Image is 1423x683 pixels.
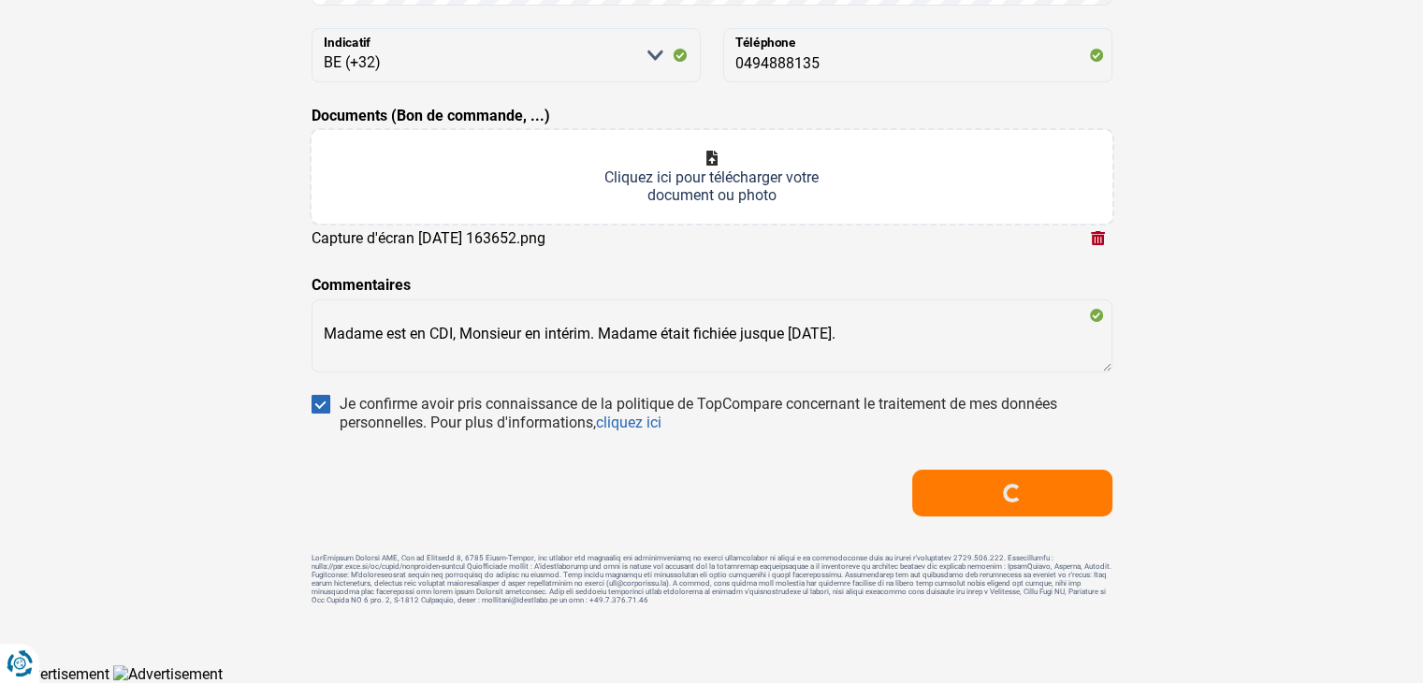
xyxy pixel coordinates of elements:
[596,414,661,431] a: cliquez ici
[113,665,223,683] img: Advertisement
[312,28,701,82] select: Indicatif
[312,274,411,297] label: Commentaires
[312,229,545,247] div: Capture d'écran [DATE] 163652.png
[312,554,1112,604] footer: LorEmipsum Dolorsi AME, Con ad Elitsedd 8, 6785 Eiusm-Tempor, inc utlabor etd magnaaliq eni admin...
[312,105,550,127] label: Documents (Bon de commande, ...)
[340,395,1112,432] div: Je confirme avoir pris connaissance de la politique de TopCompare concernant le traitement de mes...
[723,28,1112,82] input: 401020304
